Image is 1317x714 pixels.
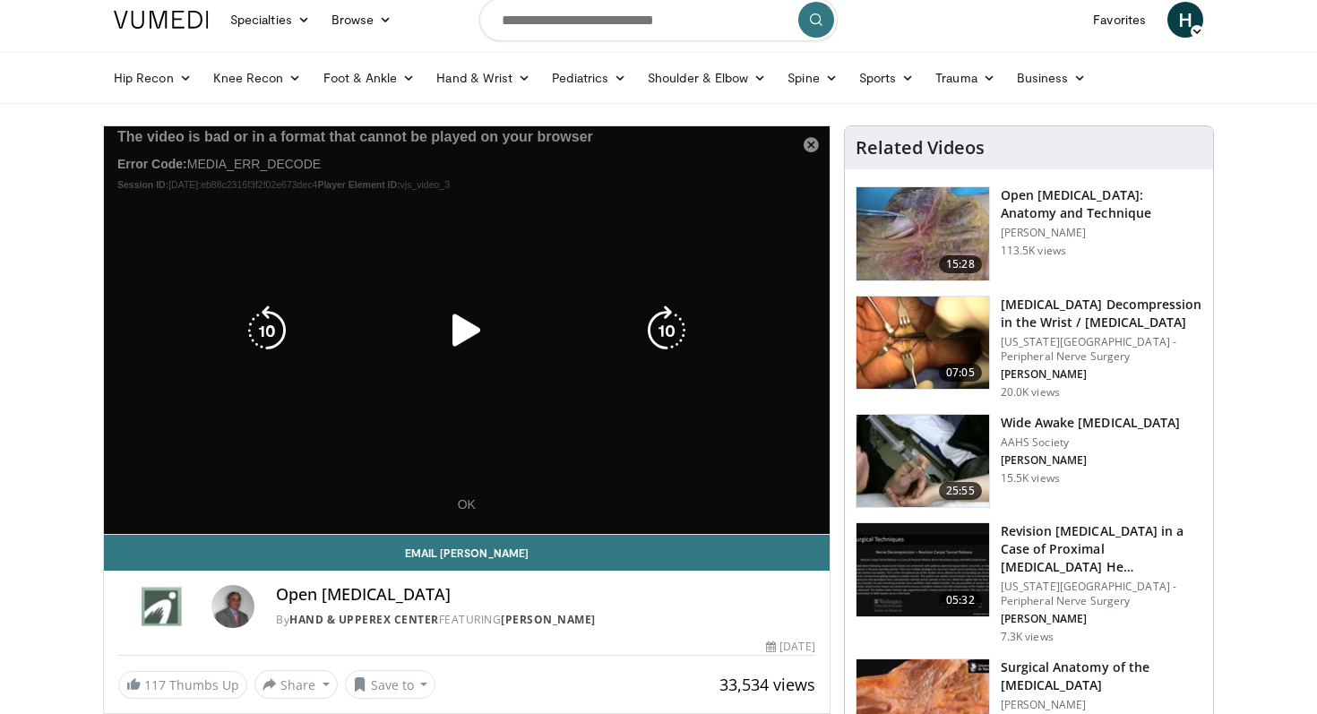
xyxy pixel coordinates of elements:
img: wide_awake_carpal_tunnel_100008556_2.jpg.150x105_q85_crop-smart_upscale.jpg [856,415,989,508]
p: 113.5K views [1001,244,1066,258]
p: 7.3K views [1001,630,1054,644]
span: 07:05 [939,364,982,382]
p: [PERSON_NAME] [1001,367,1202,382]
a: 25:55 Wide Awake [MEDICAL_DATA] AAHS Society [PERSON_NAME] 15.5K views [856,414,1202,509]
img: Bindra_-_open_carpal_tunnel_2.png.150x105_q85_crop-smart_upscale.jpg [856,187,989,280]
a: Knee Recon [202,60,313,96]
h3: Open [MEDICAL_DATA]: Anatomy and Technique [1001,186,1202,222]
span: 15:28 [939,255,982,273]
a: Foot & Ankle [313,60,426,96]
h4: Open [MEDICAL_DATA] [276,585,815,605]
a: Business [1006,60,1097,96]
p: [US_STATE][GEOGRAPHIC_DATA] - Peripheral Nerve Surgery [1001,335,1202,364]
p: [US_STATE][GEOGRAPHIC_DATA] - Peripheral Nerve Surgery [1001,580,1202,608]
img: Hand & UpperEx Center [118,585,204,628]
h3: Surgical Anatomy of the [MEDICAL_DATA] [1001,658,1202,694]
span: 117 [144,676,166,693]
a: 15:28 Open [MEDICAL_DATA]: Anatomy and Technique [PERSON_NAME] 113.5K views [856,186,1202,281]
p: [PERSON_NAME] [1001,226,1202,240]
img: 80b671cc-e6c2-4c30-b4fd-e019560497a8.150x105_q85_crop-smart_upscale.jpg [856,297,989,390]
p: [PERSON_NAME] [1001,612,1202,626]
a: 07:05 [MEDICAL_DATA] Decompression in the Wrist / [MEDICAL_DATA] [US_STATE][GEOGRAPHIC_DATA] - Pe... [856,296,1202,400]
h3: Wide Awake [MEDICAL_DATA] [1001,414,1181,432]
h4: Related Videos [856,137,985,159]
span: 25:55 [939,482,982,500]
a: H [1167,2,1203,38]
div: [DATE] [766,639,814,655]
a: [PERSON_NAME] [501,612,596,627]
span: 33,534 views [719,674,815,695]
h3: Revision [MEDICAL_DATA] in a Case of Proximal [MEDICAL_DATA] He… [1001,522,1202,576]
p: [PERSON_NAME] [1001,453,1181,468]
a: Specialties [219,2,321,38]
a: Sports [848,60,925,96]
p: 20.0K views [1001,385,1060,400]
span: 05:32 [939,591,982,609]
p: [PERSON_NAME] [1001,698,1202,712]
a: Hand & Wrist [426,60,541,96]
a: Browse [321,2,403,38]
a: Email [PERSON_NAME] [104,535,830,571]
button: Save to [345,670,436,699]
a: 05:32 Revision [MEDICAL_DATA] in a Case of Proximal [MEDICAL_DATA] He… [US_STATE][GEOGRAPHIC_DATA... [856,522,1202,644]
button: Share [254,670,338,699]
a: 117 Thumbs Up [118,671,247,699]
div: By FEATURING [276,612,815,628]
a: Favorites [1082,2,1157,38]
a: Spine [777,60,848,96]
p: 15.5K views [1001,471,1060,486]
h3: [MEDICAL_DATA] Decompression in the Wrist / [MEDICAL_DATA] [1001,296,1202,331]
p: AAHS Society [1001,435,1181,450]
a: Hip Recon [103,60,202,96]
img: Avatar [211,585,254,628]
a: Hand & UpperEx Center [289,612,439,627]
video-js: Video Player [104,126,830,535]
img: Videography---Title-Standard_0_3.jpg.150x105_q85_crop-smart_upscale.jpg [856,523,989,616]
a: Trauma [925,60,1006,96]
img: VuMedi Logo [114,11,209,29]
a: Shoulder & Elbow [637,60,777,96]
a: Pediatrics [541,60,637,96]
